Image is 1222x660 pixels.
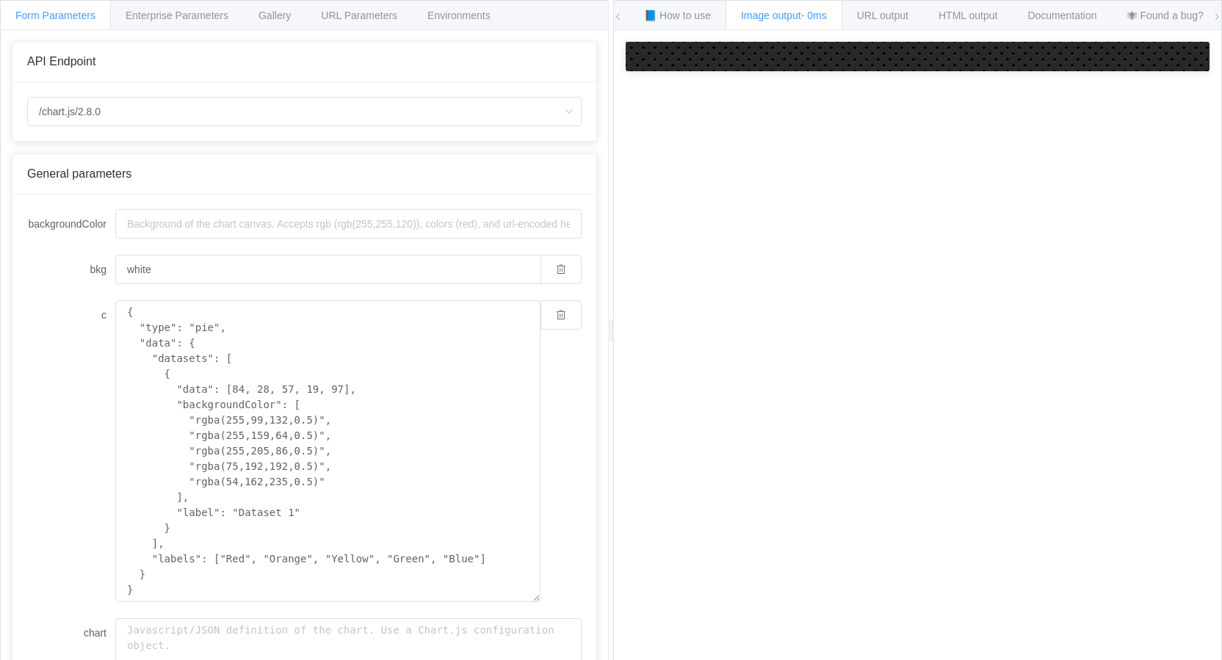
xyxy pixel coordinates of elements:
[27,300,115,330] label: c
[427,10,491,21] span: Environments
[27,167,131,180] span: General parameters
[27,97,582,126] input: Select
[1027,10,1096,21] span: Documentation
[857,10,908,21] span: URL output
[258,10,291,21] span: Gallery
[15,10,95,21] span: Form Parameters
[126,10,228,21] span: Enterprise Parameters
[801,10,827,21] span: - 0ms
[27,55,95,68] span: API Endpoint
[741,10,827,21] span: Image output
[27,618,115,648] label: chart
[644,10,711,21] span: 📘 How to use
[321,10,397,21] span: URL Parameters
[27,209,115,239] label: backgroundColor
[115,255,540,284] input: Background of the chart canvas. Accepts rgb (rgb(255,255,120)), colors (red), and url-encoded hex...
[115,209,582,239] input: Background of the chart canvas. Accepts rgb (rgb(255,255,120)), colors (red), and url-encoded hex...
[27,255,115,284] label: bkg
[939,10,997,21] span: HTML output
